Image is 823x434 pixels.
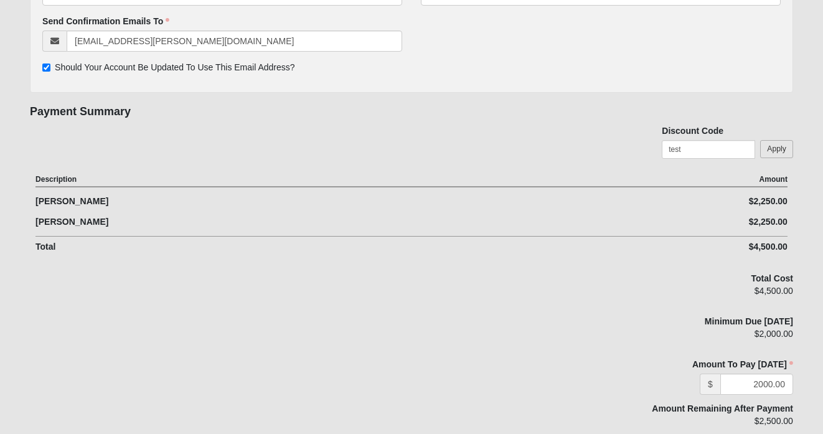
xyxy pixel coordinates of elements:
[42,15,169,27] label: Send Confirmation Emails To
[30,105,793,119] h4: Payment Summary
[751,272,793,285] label: Total Cost
[35,215,600,229] div: [PERSON_NAME]
[760,175,788,184] strong: Amount
[705,315,793,328] label: Minimum Due [DATE]
[35,195,600,208] div: [PERSON_NAME]
[551,358,793,370] label: Amount To Pay [DATE]
[600,215,788,229] div: $2,250.00
[551,285,793,306] div: $4,500.00
[662,125,723,137] label: Discount Code
[35,175,77,184] strong: Description
[600,195,788,208] div: $2,250.00
[760,140,793,158] a: Apply
[600,240,788,253] div: $4,500.00
[652,402,793,415] label: Amount Remaining After Payment
[551,328,793,349] div: $2,000.00
[720,374,793,395] input: 0.00
[55,62,295,72] span: Should Your Account Be Updated To Use This Email Address?
[700,374,720,395] span: $
[42,64,50,72] input: Should Your Account Be Updated To Use This Email Address?
[35,240,600,253] div: Total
